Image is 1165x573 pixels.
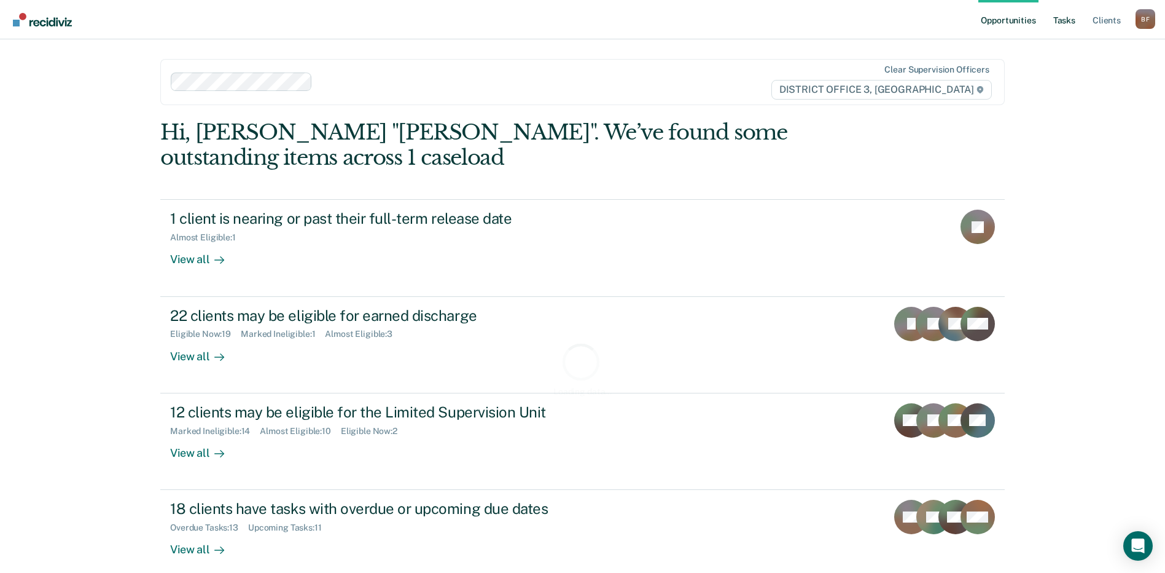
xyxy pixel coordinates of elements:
[170,339,239,363] div: View all
[170,329,241,339] div: Eligible Now : 19
[170,243,239,267] div: View all
[170,523,248,533] div: Overdue Tasks : 13
[1136,9,1155,29] button: Profile dropdown button
[241,329,325,339] div: Marked Ineligible : 1
[170,533,239,557] div: View all
[170,436,239,460] div: View all
[771,80,992,100] span: DISTRICT OFFICE 3, [GEOGRAPHIC_DATA]
[341,426,407,437] div: Eligible Now : 2
[160,120,836,170] div: Hi, [PERSON_NAME] "[PERSON_NAME]". We’ve found some outstanding items across 1 caseload
[160,393,1005,490] a: 12 clients may be eligible for the Limited Supervision UnitMarked Ineligible:14Almost Eligible:10...
[884,65,989,75] div: Clear supervision officers
[160,199,1005,296] a: 1 client is nearing or past their full-term release dateAlmost Eligible:1View all
[1136,9,1155,29] div: B F
[170,232,246,243] div: Almost Eligible : 1
[160,297,1005,393] a: 22 clients may be eligible for earned dischargeEligible Now:19Marked Ineligible:1Almost Eligible:...
[170,403,601,421] div: 12 clients may be eligible for the Limited Supervision Unit
[13,13,72,26] img: Recidiviz
[325,329,402,339] div: Almost Eligible : 3
[170,500,601,518] div: 18 clients have tasks with overdue or upcoming due dates
[1123,531,1153,561] div: Open Intercom Messenger
[170,307,601,325] div: 22 clients may be eligible for earned discharge
[170,210,601,227] div: 1 client is nearing or past their full-term release date
[260,426,341,437] div: Almost Eligible : 10
[248,523,332,533] div: Upcoming Tasks : 11
[170,426,260,437] div: Marked Ineligible : 14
